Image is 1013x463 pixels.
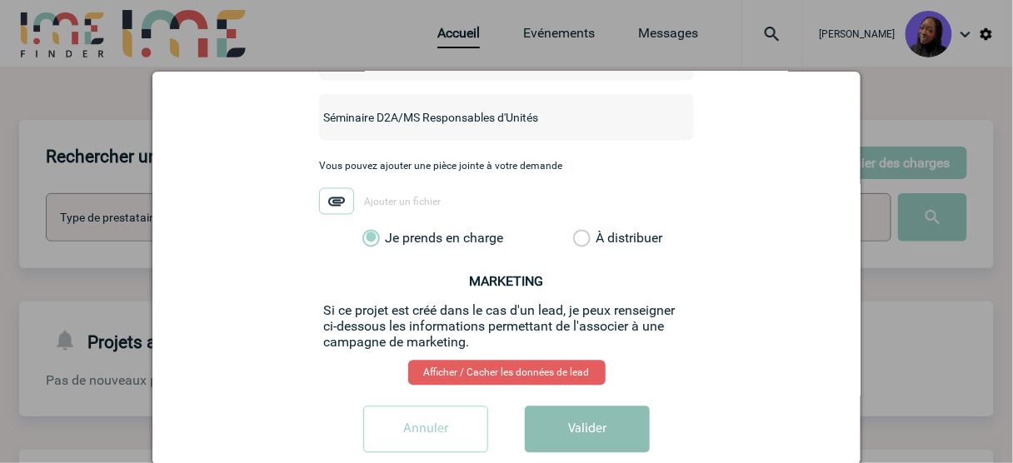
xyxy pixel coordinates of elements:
[323,274,690,290] h3: MARKETING
[323,303,690,351] p: Si ce projet est créé dans le cas d'un lead, je peux renseigner ci-dessous les informations perme...
[362,231,391,247] label: Je prends en charge
[319,161,694,172] p: Vous pouvez ajouter une pièce jointe à votre demande
[408,361,606,386] a: Afficher / Cacher les données de lead
[319,107,650,128] input: Nom de l'événement
[525,406,650,453] button: Valider
[573,231,591,247] label: À distribuer
[364,197,441,208] span: Ajouter un fichier
[363,406,488,453] input: Annuler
